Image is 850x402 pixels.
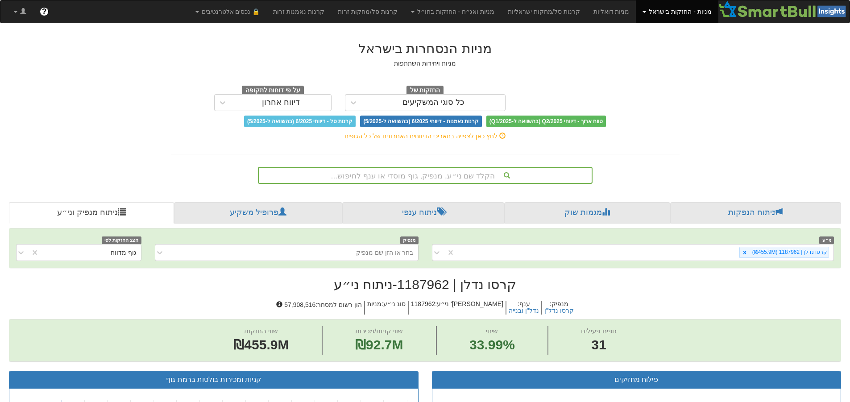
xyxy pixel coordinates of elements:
[402,98,464,107] div: כל סוגי המשקיעים
[750,247,829,257] div: קרסו נדלן | 1187962 (₪455.9M)
[259,168,592,183] div: הקלד שם ני״ע, מנפיק, גוף מוסדי או ענף לחיפוש...
[408,301,506,315] h5: [PERSON_NAME]' ני״ע : 1187962
[400,236,419,244] span: מנפיק
[274,301,364,315] h5: הון רשום למסחר : 57,908,516
[233,337,289,352] span: ₪455.9M
[9,202,174,224] a: ניתוח מנפיק וני״ע
[404,0,501,23] a: מניות ואג״ח - החזקות בחו״ל
[670,202,841,224] a: ניתוח הנפקות
[266,0,331,23] a: קרנות נאמנות זרות
[244,327,278,335] span: שווי החזקות
[718,0,850,18] img: Smartbull
[355,327,403,335] span: שווי קניות/מכירות
[171,41,680,56] h2: מניות הנסחרות בישראל
[504,202,670,224] a: מגמות שוק
[544,307,574,314] button: קרסו נדל"ן
[364,301,408,315] h5: סוג ני״ע : מניות
[174,202,342,224] a: פרופיל משקיע
[356,248,414,257] div: בחר או הזן שם מנפיק
[587,0,636,23] a: מניות דואליות
[342,202,504,224] a: ניתוח ענפי
[541,301,576,315] h5: מנפיק :
[506,301,541,315] h5: ענף :
[486,116,606,127] span: טווח ארוך - דיווחי Q2/2025 (בהשוואה ל-Q1/2025)
[33,0,55,23] a: ?
[189,0,267,23] a: 🔒 נכסים אלטרנטיבים
[331,0,404,23] a: קרנות סל/מחקות זרות
[102,236,141,244] span: הצג החזקות לפי
[581,327,616,335] span: גופים פעילים
[501,0,587,23] a: קרנות סל/מחקות ישראליות
[406,86,444,95] span: החזקות של
[111,248,137,257] div: גוף מדווח
[9,277,841,292] h2: קרסו נדלן | 1187962 - ניתוח ני״ע
[244,116,356,127] span: קרנות סל - דיווחי 6/2025 (בהשוואה ל-5/2025)
[171,60,680,67] h5: מניות ויחידות השתתפות
[41,7,46,16] span: ?
[360,116,481,127] span: קרנות נאמנות - דיווחי 6/2025 (בהשוואה ל-5/2025)
[819,236,834,244] span: ני״ע
[581,336,616,355] span: 31
[636,0,718,23] a: מניות - החזקות בישראל
[262,98,300,107] div: דיווח אחרון
[469,336,515,355] span: 33.99%
[439,376,834,384] h3: פילוח מחזיקים
[16,376,411,384] h3: קניות ומכירות בולטות ברמת גוף
[242,86,304,95] span: על פי דוחות לתקופה
[355,337,403,352] span: ₪92.7M
[486,327,498,335] span: שינוי
[164,132,686,141] div: לחץ כאן לצפייה בתאריכי הדיווחים האחרונים של כל הגופים
[509,307,539,314] button: נדל"ן ובנייה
